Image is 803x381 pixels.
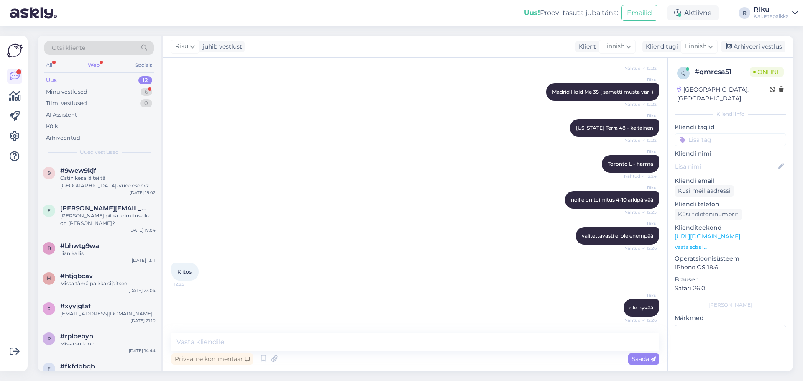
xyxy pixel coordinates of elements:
p: Operatsioonisüsteem [675,254,786,263]
b: Uus! [524,9,540,17]
img: Askly Logo [7,43,23,59]
span: Toronto L - harma [608,161,653,167]
p: Kliendi nimi [675,149,786,158]
div: Küsi telefoninumbrit [675,209,742,220]
span: x [47,305,51,312]
div: Kõik [46,122,58,130]
div: [GEOGRAPHIC_DATA], [GEOGRAPHIC_DATA] [677,85,770,103]
span: Finnish [685,42,706,51]
span: Online [750,67,784,77]
span: Nähtud ✓ 12:22 [624,137,657,143]
p: Klienditeekond [675,223,786,232]
div: Minu vestlused [46,88,87,96]
div: Klient [575,42,596,51]
span: Nähtud ✓ 12:25 [624,209,657,215]
span: h [47,275,51,281]
div: 6 [141,88,152,96]
div: Privaatne kommentaar [171,353,253,365]
span: b [47,245,51,251]
div: Aktiivne [667,5,719,20]
div: Missä tämä paikka sijaitsee [60,280,156,287]
p: Märkmed [675,314,786,322]
div: Missä sulla on [60,340,156,348]
div: [DATE] 13:11 [132,257,156,263]
span: noille on toimitus 4-10 arkipäivää [571,197,653,203]
span: Nähtud ✓ 12:26 [624,317,657,323]
span: f [47,366,51,372]
span: #bhwtg9wa [60,242,99,250]
div: Küsi meiliaadressi [675,185,734,197]
span: [US_STATE] Terra 48 - keltainen [576,125,653,131]
a: RikuKalustepaikka [754,6,798,20]
span: Riku [625,148,657,155]
span: #htjqbcav [60,272,93,280]
span: q [681,70,685,76]
span: #xyyjgfaf [60,302,91,310]
span: elina.anttikoski@hotmail.com [60,205,147,212]
span: 9 [48,170,51,176]
input: Lisa nimi [675,162,777,171]
span: #rplbebyn [60,332,93,340]
p: Kliendi tag'id [675,123,786,132]
div: [DATE] 14:44 [129,348,156,354]
div: Arhiveeri vestlus [721,41,785,52]
span: Nähtud ✓ 12:24 [624,173,657,179]
span: Riku [625,220,657,227]
span: Riku [625,292,657,299]
div: Tiimi vestlused [46,99,87,107]
span: Riku [175,42,188,51]
span: valitettavasti ei ole enempää [582,233,653,239]
div: Klienditugi [642,42,678,51]
span: Nähtud ✓ 12:22 [624,65,657,72]
p: Brauser [675,275,786,284]
p: Vaata edasi ... [675,243,786,251]
div: [PERSON_NAME] [675,301,786,309]
span: #fkfdbbqb [60,363,95,370]
div: [PERSON_NAME] pitkä toimitusaika on [PERSON_NAME]? [60,212,156,227]
div: Soffa on [60,370,156,378]
div: Proovi tasuta juba täna: [524,8,618,18]
div: Uus [46,76,57,84]
span: Otsi kliente [52,43,85,52]
span: Riku [625,184,657,191]
span: Madrid Hold Me 35 ( sametti musta väri ) [552,89,653,95]
span: #9wew9kjf [60,167,96,174]
div: [DATE] 21:10 [130,317,156,324]
div: Web [86,60,101,71]
span: Nähtud ✓ 12:22 [624,101,657,107]
span: Riku [625,113,657,119]
span: e [47,207,51,214]
span: 12:26 [174,281,205,287]
div: liian kallis [60,250,156,257]
span: Kiitos [177,268,192,275]
div: # qmrcsa51 [695,67,750,77]
div: AI Assistent [46,111,77,119]
a: [URL][DOMAIN_NAME] [675,233,740,240]
div: All [44,60,54,71]
div: Ostin kesällä teiltä [GEOGRAPHIC_DATA]-vuodesohvan. Toimittajilta puuttui silloin kokoamisohjeet ... [60,174,156,189]
span: Nähtud ✓ 12:26 [624,245,657,251]
div: Arhiveeritud [46,134,80,142]
div: [DATE] 19:02 [130,189,156,196]
div: Kalustepaikka [754,13,789,20]
div: [DATE] 23:04 [128,287,156,294]
span: Uued vestlused [80,148,119,156]
div: R [739,7,750,19]
span: Finnish [603,42,624,51]
p: Kliendi telefon [675,200,786,209]
div: [EMAIL_ADDRESS][DOMAIN_NAME] [60,310,156,317]
p: Kliendi email [675,176,786,185]
div: juhib vestlust [199,42,242,51]
input: Lisa tag [675,133,786,146]
span: ole hyvää [629,304,653,311]
p: Safari 26.0 [675,284,786,293]
div: [DATE] 17:04 [129,227,156,233]
div: 0 [140,99,152,107]
div: Riku [754,6,789,13]
span: Riku [625,77,657,83]
span: Saada [632,355,656,363]
div: Kliendi info [675,110,786,118]
p: iPhone OS 18.6 [675,263,786,272]
span: r [47,335,51,342]
div: 12 [138,76,152,84]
